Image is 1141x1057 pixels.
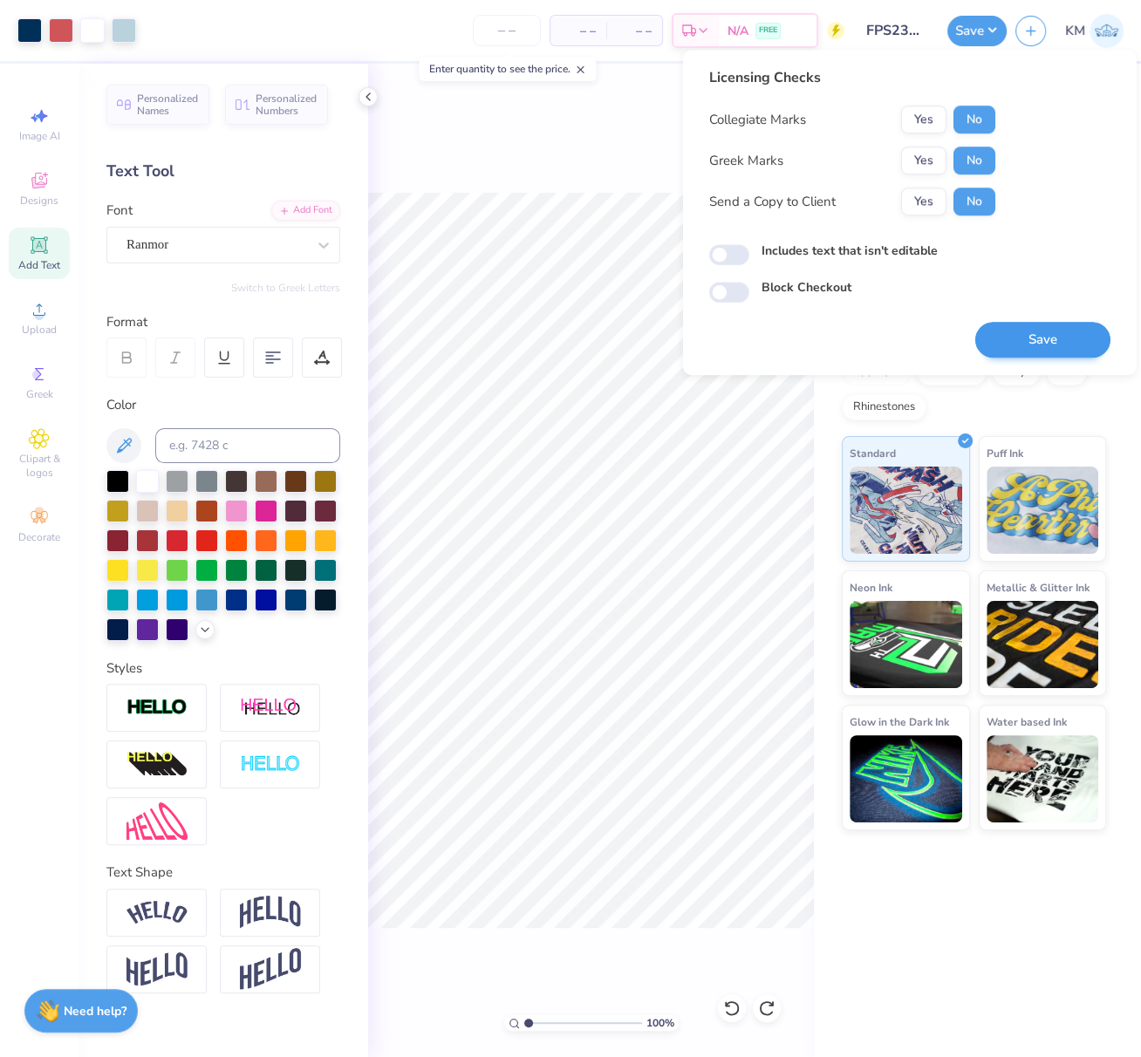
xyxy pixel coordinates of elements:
[709,67,995,88] div: Licensing Checks
[901,106,946,133] button: Yes
[987,601,1099,688] img: Metallic & Glitter Ink
[18,258,60,272] span: Add Text
[231,281,340,295] button: Switch to Greek Letters
[106,201,133,221] label: Font
[256,92,318,117] span: Personalized Numbers
[271,201,340,221] div: Add Font
[1065,14,1124,48] a: KM
[987,578,1090,597] span: Metallic & Glitter Ink
[762,242,938,260] label: Includes text that isn't editable
[64,1003,126,1019] strong: Need help?
[419,57,596,81] div: Enter quantity to see the price.
[901,188,946,215] button: Yes
[561,22,596,40] span: – –
[106,863,340,883] div: Text Shape
[759,24,777,37] span: FREE
[106,395,340,415] div: Color
[853,13,939,48] input: Untitled Design
[106,312,342,332] div: Format
[22,323,57,337] span: Upload
[842,394,926,420] div: Rhinestones
[987,713,1067,731] span: Water based Ink
[987,467,1099,554] img: Puff Ink
[18,530,60,544] span: Decorate
[850,444,896,462] span: Standard
[126,698,188,718] img: Stroke
[953,147,995,174] button: No
[709,151,783,171] div: Greek Marks
[1065,21,1085,41] span: KM
[709,110,806,130] div: Collegiate Marks
[953,188,995,215] button: No
[26,387,53,401] span: Greek
[850,735,962,822] img: Glow in the Dark Ink
[987,735,1099,822] img: Water based Ink
[709,192,836,212] div: Send a Copy to Client
[9,452,70,480] span: Clipart & logos
[975,322,1110,358] button: Save
[1090,14,1124,48] img: Katrina Mae Mijares
[126,802,188,840] img: Free Distort
[240,896,301,929] img: Arch
[953,106,995,133] button: No
[850,578,892,597] span: Neon Ink
[155,428,340,463] input: e.g. 7428 c
[728,22,748,40] span: N/A
[240,948,301,991] img: Rise
[987,444,1023,462] span: Puff Ink
[137,92,199,117] span: Personalized Names
[901,147,946,174] button: Yes
[850,601,962,688] img: Neon Ink
[850,713,949,731] span: Glow in the Dark Ink
[126,952,188,986] img: Flag
[240,697,301,719] img: Shadow
[126,751,188,779] img: 3d Illusion
[19,129,60,143] span: Image AI
[20,194,58,208] span: Designs
[850,467,962,554] img: Standard
[947,16,1007,46] button: Save
[126,901,188,924] img: Arc
[473,15,541,46] input: – –
[617,22,652,40] span: – –
[106,658,340,679] div: Styles
[762,279,851,297] label: Block Checkout
[646,1015,674,1031] span: 100 %
[106,160,340,183] div: Text Tool
[240,754,301,774] img: Negative Space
